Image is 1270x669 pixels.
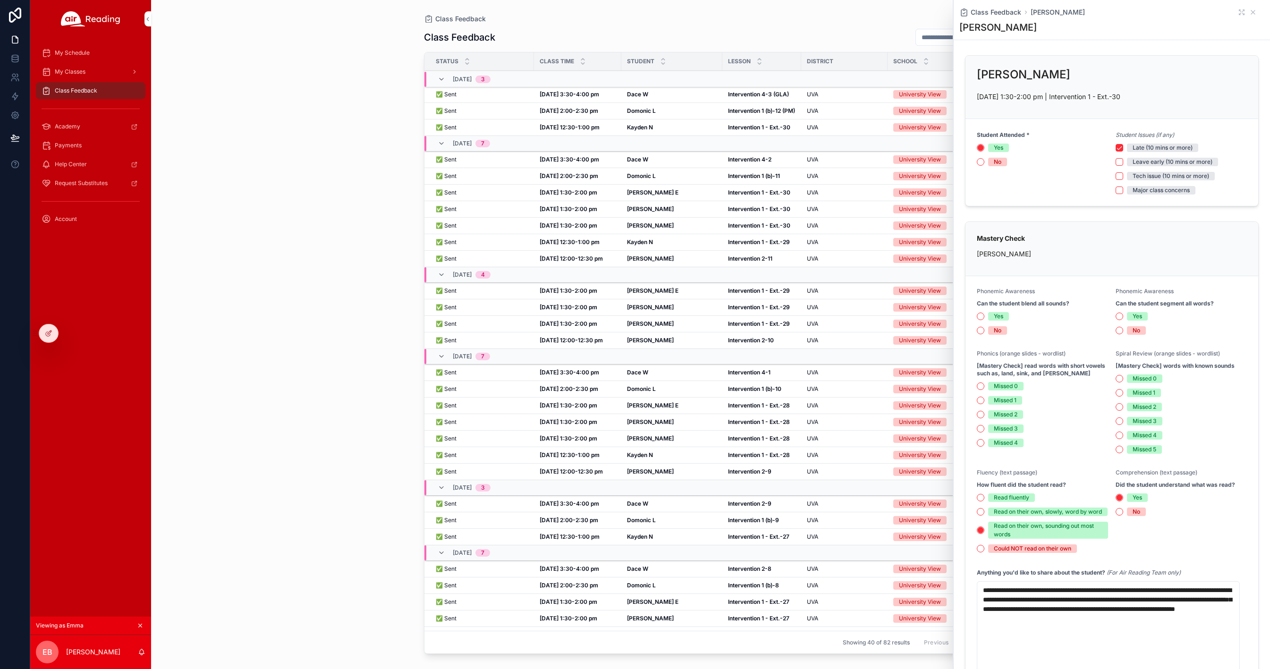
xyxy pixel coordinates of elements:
[959,8,1021,17] a: Class Feedback
[540,156,616,163] a: [DATE] 3:30-4:00 pm
[728,107,796,115] a: Intervention 1 (b)-12 (PM)
[627,500,648,507] strong: Dace W
[55,142,82,149] span: Payments
[540,238,616,246] a: [DATE] 12:30-1:00 pm
[436,468,457,475] span: ✅ Sent
[436,124,457,131] span: ✅ Sent
[540,91,599,98] strong: [DATE] 3:30-4:00 pm
[893,467,998,476] a: University View
[627,500,717,508] a: Dace W
[436,500,528,508] a: ✅ Sent
[728,369,770,376] strong: Intervention 4-1
[436,287,457,295] span: ✅ Sent
[55,123,80,130] span: Academy
[627,205,717,213] a: [PERSON_NAME]
[893,368,998,377] a: University View
[55,215,77,223] span: Account
[899,385,941,393] div: University View
[807,435,818,442] span: UVA
[893,254,998,263] a: University View
[627,418,674,425] strong: [PERSON_NAME]
[893,336,998,345] a: University View
[899,172,941,180] div: University View
[899,368,941,377] div: University View
[807,255,818,263] span: UVA
[728,172,796,180] a: Intervention 1 (b)-11
[807,287,818,295] span: UVA
[627,385,717,393] a: Domonic L
[807,320,818,328] span: UVA
[36,44,145,61] a: My Schedule
[728,91,796,98] a: Intervention 4-3 (GLA)
[807,91,818,98] span: UVA
[627,287,678,294] strong: [PERSON_NAME] E
[436,320,457,328] span: ✅ Sent
[540,172,598,179] strong: [DATE] 2:00-2:30 pm
[807,468,882,475] a: UVA
[627,124,653,131] strong: Kayden N
[807,320,882,328] a: UVA
[899,467,941,476] div: University View
[807,468,818,475] span: UVA
[453,484,472,491] span: [DATE]
[55,49,90,57] span: My Schedule
[627,189,717,196] a: [PERSON_NAME] E
[807,91,882,98] a: UVA
[540,172,616,180] a: [DATE] 2:00-2:30 pm
[627,435,717,442] a: [PERSON_NAME]
[899,254,941,263] div: University View
[807,107,818,115] span: UVA
[540,418,597,425] strong: [DATE] 1:30-2:00 pm
[540,304,597,311] strong: [DATE] 1:30-2:00 pm
[436,517,528,524] a: ✅ Sent
[807,189,882,196] a: UVA
[436,418,528,426] a: ✅ Sent
[728,402,796,409] a: Intervention 1 - Ext.-28
[627,107,717,115] a: Domonic L
[893,238,998,246] a: University View
[899,401,941,410] div: University View
[540,287,616,295] a: [DATE] 1:30-2:00 pm
[453,271,472,279] span: [DATE]
[807,222,818,229] span: UVA
[807,156,882,163] a: UVA
[436,287,528,295] a: ✅ Sent
[436,451,528,459] a: ✅ Sent
[807,304,818,311] span: UVA
[893,303,998,312] a: University View
[55,161,87,168] span: Help Center
[728,385,781,392] strong: Intervention 1 (b)-10
[728,418,790,425] strong: Intervention 1 - Ext.-28
[728,337,774,344] strong: Intervention 2-10
[627,156,648,163] strong: Dace W
[807,369,818,376] span: UVA
[807,337,882,344] a: UVA
[436,189,457,196] span: ✅ Sent
[728,468,771,475] strong: Intervention 2-9
[807,172,818,180] span: UVA
[540,369,616,376] a: [DATE] 3:30-4:00 pm
[899,434,941,443] div: University View
[893,385,998,393] a: University View
[540,468,603,475] strong: [DATE] 12:00-12:30 pm
[424,14,486,24] a: Class Feedback
[36,211,145,228] a: Account
[807,451,818,459] span: UVA
[540,435,616,442] a: [DATE] 1:30-2:00 pm
[627,287,717,295] a: [PERSON_NAME] E
[627,255,717,263] a: [PERSON_NAME]
[540,418,616,426] a: [DATE] 1:30-2:00 pm
[540,337,603,344] strong: [DATE] 12:00-12:30 pm
[540,124,616,131] a: [DATE] 12:30-1:00 pm
[436,451,457,459] span: ✅ Sent
[436,402,528,409] a: ✅ Sent
[728,238,790,246] strong: Intervention 1 - Ext.-29
[899,500,941,508] div: University View
[627,320,674,327] strong: [PERSON_NAME]
[627,402,717,409] a: [PERSON_NAME] E
[36,63,145,80] a: My Classes
[436,222,457,229] span: ✅ Sent
[627,435,674,442] strong: [PERSON_NAME]
[899,303,941,312] div: University View
[899,123,941,132] div: University View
